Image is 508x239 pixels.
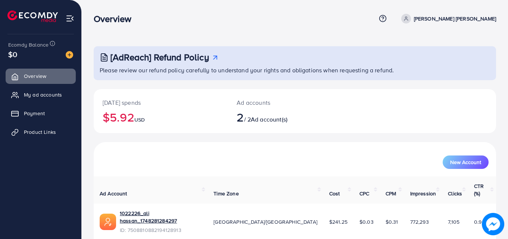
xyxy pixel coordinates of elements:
[100,214,116,230] img: ic-ads-acc.e4c84228.svg
[414,14,496,23] p: [PERSON_NAME] [PERSON_NAME]
[237,110,320,124] h2: / 2
[100,190,127,197] span: Ad Account
[24,128,56,136] span: Product Links
[120,210,202,225] a: 1022226_ali hassan_1748281284297
[443,155,489,169] button: New Account
[251,115,287,123] span: Ad account(s)
[450,160,481,165] span: New Account
[410,190,436,197] span: Impression
[6,106,76,121] a: Payment
[329,190,340,197] span: Cost
[66,51,73,59] img: image
[7,10,58,22] img: logo
[398,14,496,23] a: [PERSON_NAME] [PERSON_NAME]
[482,213,504,235] img: image
[6,87,76,102] a: My ad accounts
[448,218,459,226] span: 7,105
[66,14,74,23] img: menu
[359,190,369,197] span: CPC
[474,182,484,197] span: CTR (%)
[448,190,462,197] span: Clicks
[359,218,374,226] span: $0.03
[6,125,76,139] a: Product Links
[8,49,17,60] span: $0
[134,116,145,123] span: USD
[329,218,348,226] span: $241.25
[8,41,49,48] span: Ecomdy Balance
[24,72,46,80] span: Overview
[214,218,317,226] span: [GEOGRAPHIC_DATA]/[GEOGRAPHIC_DATA]
[103,110,219,124] h2: $5.92
[94,13,137,24] h3: Overview
[103,98,219,107] p: [DATE] spends
[237,98,320,107] p: Ad accounts
[237,109,244,126] span: 2
[24,91,62,98] span: My ad accounts
[474,218,485,226] span: 0.92
[120,226,202,234] span: ID: 7508810882194128913
[100,66,492,75] p: Please review our refund policy carefully to understand your rights and obligations when requesti...
[6,69,76,84] a: Overview
[214,190,239,197] span: Time Zone
[410,218,429,226] span: 772,293
[110,52,209,63] h3: [AdReach] Refund Policy
[386,190,396,197] span: CPM
[24,110,45,117] span: Payment
[386,218,398,226] span: $0.31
